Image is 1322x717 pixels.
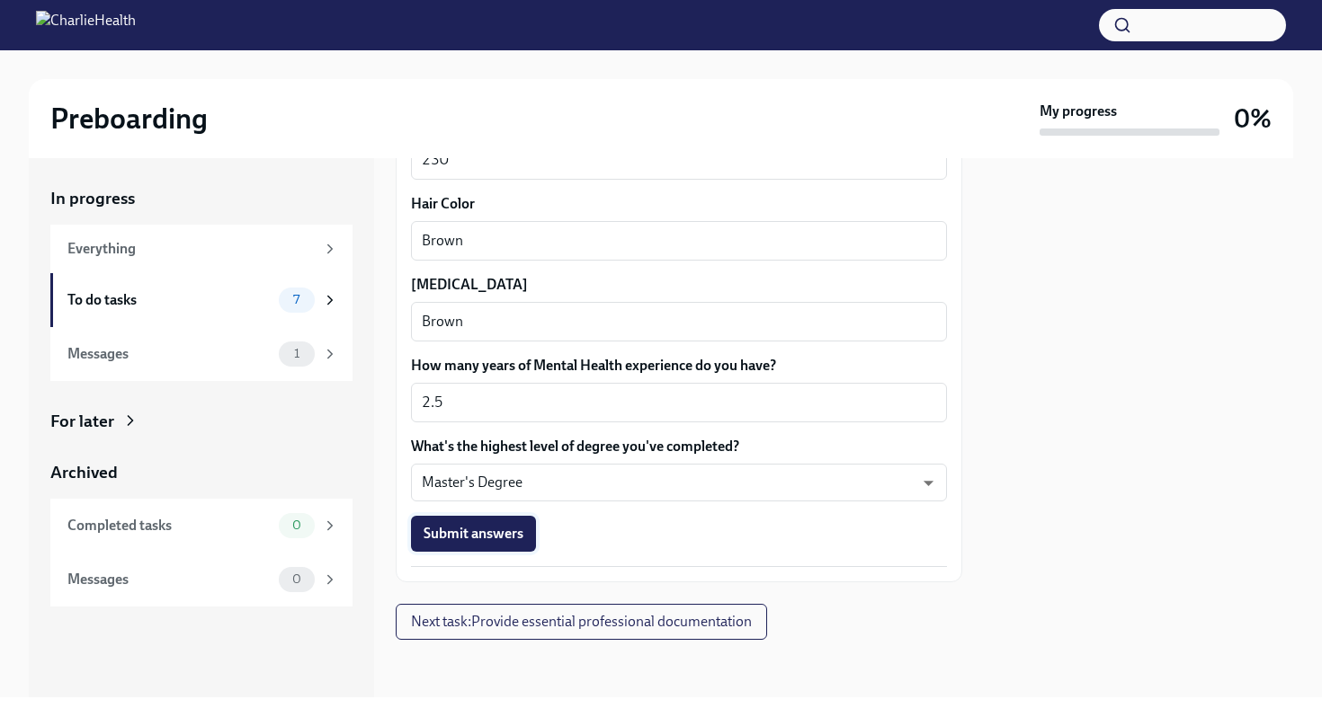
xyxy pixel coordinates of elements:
div: Everything [67,239,315,259]
a: Messages0 [50,553,353,606]
strong: My progress [1040,102,1117,121]
div: To do tasks [67,290,272,310]
a: To do tasks7 [50,273,353,327]
a: Archived [50,461,353,484]
textarea: 230 [422,149,936,171]
a: For later [50,410,353,433]
label: How many years of Mental Health experience do you have? [411,356,947,376]
textarea: Brown [422,311,936,332]
a: In progress [50,187,353,210]
span: 0 [281,518,312,532]
span: 1 [283,347,310,360]
div: Master's Degree [411,464,947,501]
span: 0 [281,572,312,586]
textarea: 2.5 [422,392,936,413]
a: Completed tasks0 [50,499,353,553]
img: CharlieHealth [36,11,136,40]
a: Messages1 [50,327,353,381]
span: Submit answers [424,525,523,543]
button: Submit answers [411,516,536,552]
div: Messages [67,344,272,364]
textarea: Brown [422,230,936,252]
div: Completed tasks [67,516,272,536]
a: Everything [50,225,353,273]
label: Hair Color [411,194,947,214]
button: Next task:Provide essential professional documentation [396,604,767,640]
label: What's the highest level of degree you've completed? [411,437,947,456]
h2: Preboarding [50,101,208,137]
span: 7 [282,293,310,306]
div: Messages [67,570,272,589]
span: Next task : Provide essential professional documentation [411,613,752,631]
label: [MEDICAL_DATA] [411,275,947,295]
h3: 0% [1234,102,1272,135]
div: For later [50,410,114,433]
